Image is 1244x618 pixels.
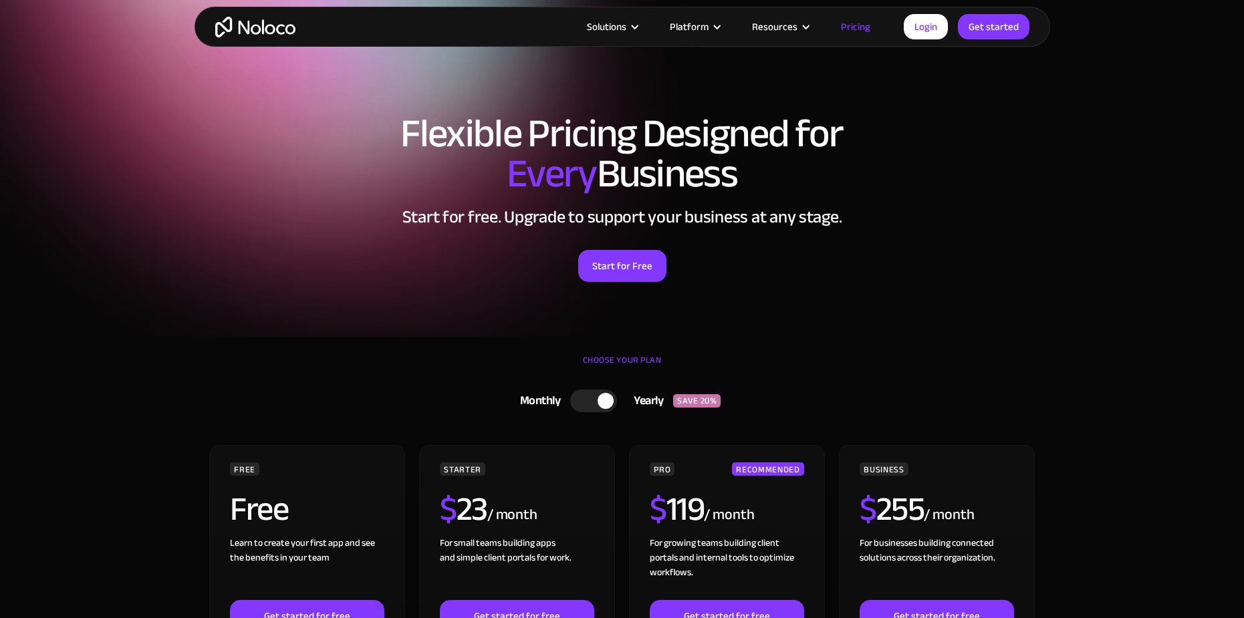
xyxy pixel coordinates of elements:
div: SAVE 20% [673,394,721,408]
div: Solutions [587,18,626,35]
div: For small teams building apps and simple client portals for work. ‍ [440,536,594,600]
div: Resources [735,18,824,35]
div: Yearly [617,391,673,411]
a: Get started [958,14,1029,39]
div: / month [924,504,974,526]
div: RECOMMENDED [732,462,803,476]
h2: Start for free. Upgrade to support your business at any stage. [208,207,1037,227]
div: / month [704,504,754,526]
h1: Flexible Pricing Designed for Business [208,114,1037,194]
div: Resources [752,18,797,35]
div: For businesses building connected solutions across their organization. ‍ [860,536,1013,600]
a: Login [904,14,948,39]
div: Solutions [570,18,653,35]
h2: 119 [650,492,704,526]
div: Learn to create your first app and see the benefits in your team ‍ [230,536,384,600]
h2: Free [230,492,288,526]
h2: 255 [860,492,924,526]
div: Monthly [503,391,571,411]
div: CHOOSE YOUR PLAN [208,350,1037,383]
span: $ [440,478,457,540]
div: FREE [230,462,259,476]
div: STARTER [440,462,485,476]
span: $ [860,478,876,540]
div: / month [487,504,537,526]
a: Start for Free [578,250,666,282]
span: $ [650,478,666,540]
h2: 23 [440,492,487,526]
span: Every [507,136,597,211]
div: PRO [650,462,674,476]
div: Platform [670,18,709,35]
a: Pricing [824,18,887,35]
a: home [215,17,295,37]
div: BUSINESS [860,462,908,476]
div: For growing teams building client portals and internal tools to optimize workflows. [650,536,803,600]
div: Platform [653,18,735,35]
